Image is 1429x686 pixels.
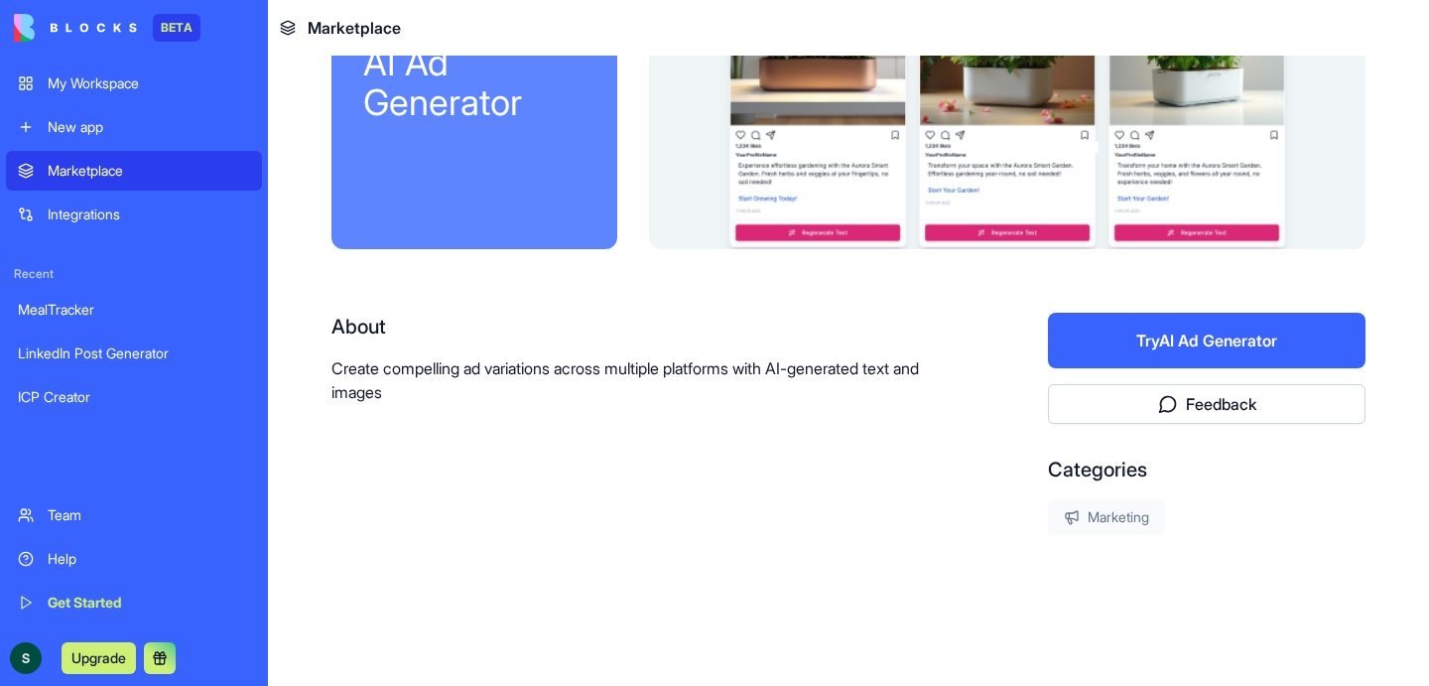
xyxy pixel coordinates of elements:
[6,151,262,191] a: Marketplace
[14,14,200,42] a: BETA
[6,583,262,622] a: Get Started
[48,549,250,569] div: Help
[6,195,262,234] a: Integrations
[48,205,250,224] div: Integrations
[6,377,262,417] a: ICP Creator
[308,16,401,40] span: Marketplace
[1048,499,1165,535] div: Marketing
[62,647,136,667] a: Upgrade
[6,334,262,373] a: LinkedIn Post Generator
[6,290,262,330] a: MealTracker
[1048,384,1365,424] button: Feedback
[62,642,136,674] button: Upgrade
[363,43,585,122] div: AI Ad Generator
[48,73,250,93] div: My Workspace
[18,300,250,320] div: MealTracker
[48,117,250,137] div: New app
[48,161,250,181] div: Marketplace
[6,107,262,147] a: New app
[18,343,250,363] div: LinkedIn Post Generator
[48,505,250,525] div: Team
[6,539,262,579] a: Help
[6,64,262,103] a: My Workspace
[18,387,250,407] div: ICP Creator
[6,266,262,282] span: Recent
[14,14,137,42] img: logo
[331,356,921,404] p: Create compelling ad variations across multiple platforms with AI-generated text and images
[331,313,921,341] div: About
[6,495,262,535] a: Team
[10,642,42,674] img: ACg8ocLHKDdkJNkn_SQlLHHkKqT1MxBV3gq0WsmDz5FnR7zJN7JDwg=s96-c
[1048,456,1365,483] div: Categories
[153,14,200,42] div: BETA
[48,593,250,613] div: Get Started
[1048,313,1365,368] button: TryAI Ad Generator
